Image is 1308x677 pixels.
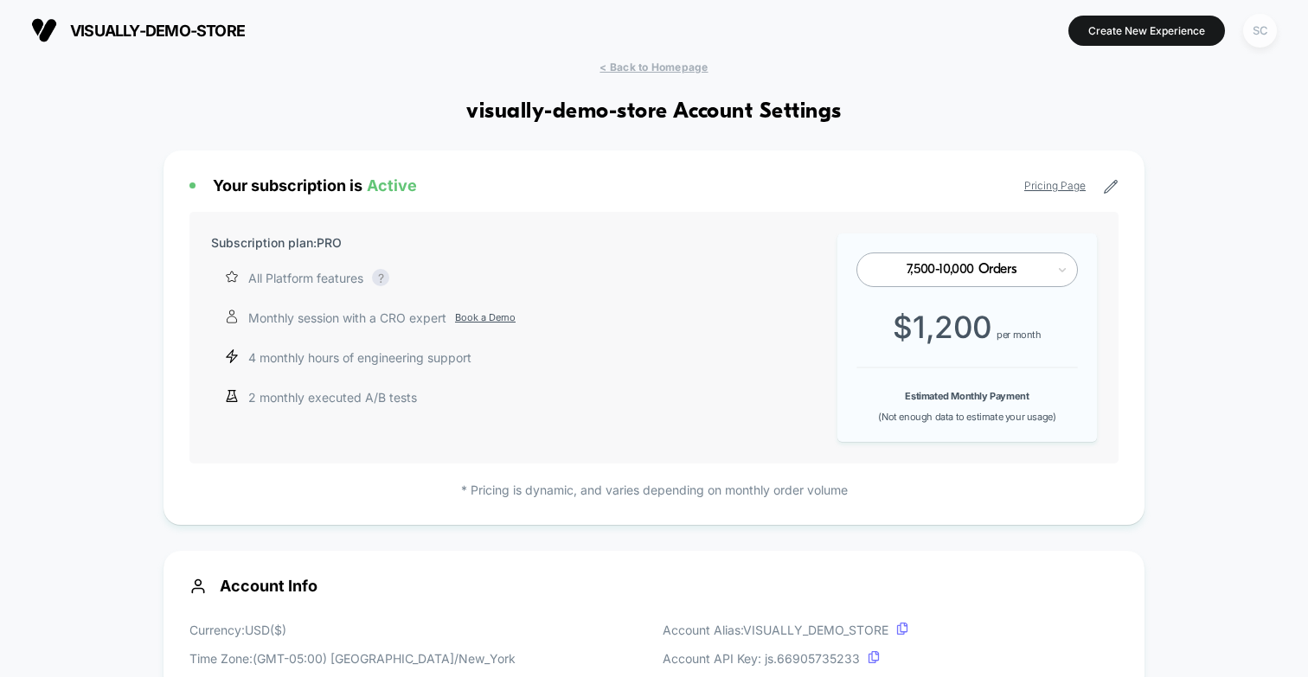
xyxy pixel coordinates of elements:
button: Create New Experience [1068,16,1225,46]
p: Currency: USD ( $ ) [189,621,516,639]
div: ? [372,269,389,286]
p: 2 monthly executed A/B tests [248,388,417,406]
div: SC [1243,14,1277,48]
h1: visually-demo-store Account Settings [466,99,841,125]
p: All Platform features [248,269,363,287]
img: Visually logo [31,17,57,43]
p: 4 monthly hours of engineering support [248,348,471,367]
span: < Back to Homepage [599,61,708,73]
p: * Pricing is dynamic, and varies depending on monthly order volume [189,481,1119,499]
p: Account Alias: VISUALLY_DEMO_STORE [663,621,908,639]
span: visually-demo-store [70,22,245,40]
p: Subscription plan: PRO [211,233,342,252]
span: Your subscription is [213,176,417,195]
span: per month [997,329,1041,341]
button: SC [1238,13,1282,48]
a: Book a Demo [455,310,516,325]
b: Estimated Monthly Payment [905,390,1029,402]
span: Active [367,176,417,195]
button: visually-demo-store [26,16,250,44]
a: Pricing Page [1024,179,1086,192]
span: (Not enough data to estimate your usage) [878,411,1055,423]
span: $ 1,200 [893,309,992,345]
p: Time Zone: (GMT-05:00) [GEOGRAPHIC_DATA]/New_York [189,649,516,667]
span: Account Info [189,577,1119,595]
p: Account API Key: js. 66905735233 [663,649,908,667]
div: 7,500-10,000 Orders [876,262,1046,278]
p: Monthly session with a CRO expert [248,309,516,327]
